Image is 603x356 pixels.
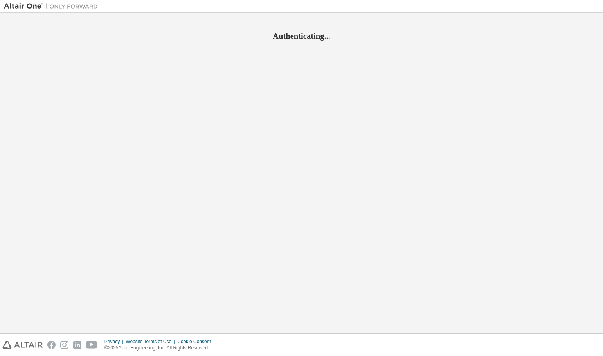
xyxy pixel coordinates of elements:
[4,2,102,10] img: Altair One
[86,341,97,349] img: youtube.svg
[126,338,177,345] div: Website Terms of Use
[73,341,81,349] img: linkedin.svg
[177,338,215,345] div: Cookie Consent
[104,345,216,351] p: © 2025 Altair Engineering, Inc. All Rights Reserved.
[47,341,56,349] img: facebook.svg
[60,341,68,349] img: instagram.svg
[104,338,126,345] div: Privacy
[2,341,43,349] img: altair_logo.svg
[4,31,599,41] h2: Authenticating...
